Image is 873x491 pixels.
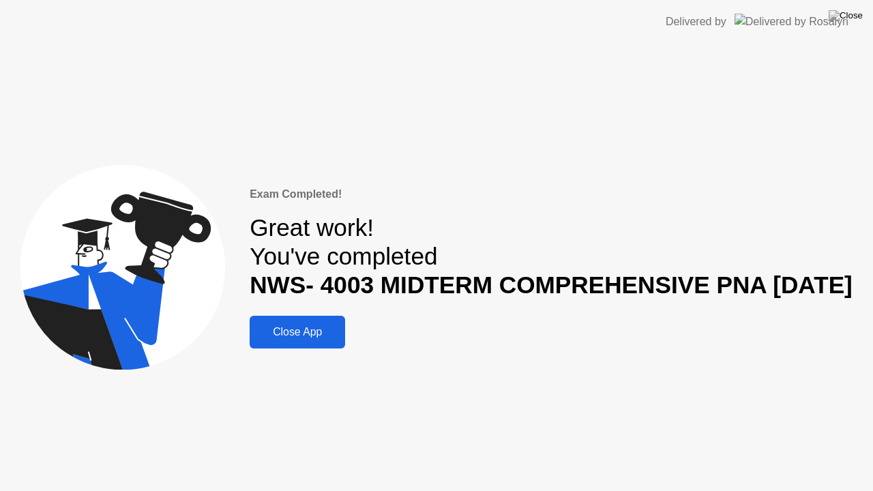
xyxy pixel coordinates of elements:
img: Delivered by Rosalyn [735,14,848,29]
div: Exam Completed! [250,186,853,203]
div: Delivered by [666,14,726,30]
div: Close App [254,326,341,338]
button: Close App [250,316,345,348]
img: Close [829,10,863,21]
b: NWS- 4003 MIDTERM COMPREHENSIVE PNA [DATE] [250,271,853,298]
div: Great work! You've completed [250,213,853,300]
